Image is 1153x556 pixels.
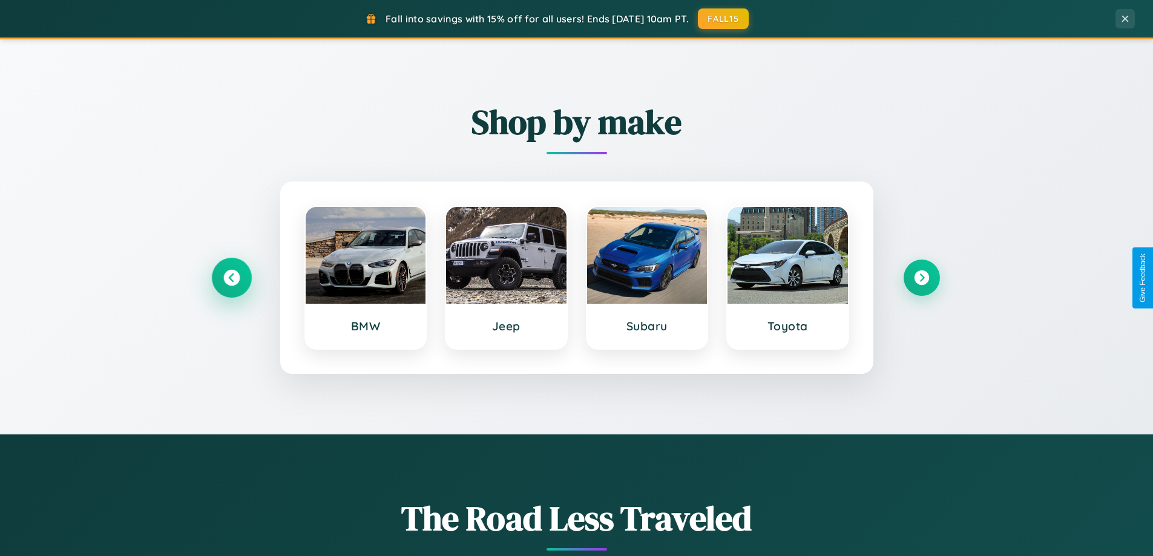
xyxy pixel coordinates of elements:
h3: Jeep [458,319,554,333]
h2: Shop by make [214,99,940,145]
h3: Subaru [599,319,695,333]
button: FALL15 [698,8,749,29]
span: Fall into savings with 15% off for all users! Ends [DATE] 10am PT. [386,13,689,25]
div: Give Feedback [1138,253,1147,303]
h3: Toyota [740,319,836,333]
h1: The Road Less Traveled [214,495,940,541]
h3: BMW [318,319,414,333]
